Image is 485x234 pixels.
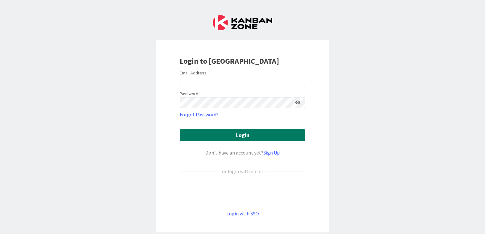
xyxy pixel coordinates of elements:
[180,56,279,66] b: Login to [GEOGRAPHIC_DATA]
[180,129,305,141] button: Login
[263,149,280,156] a: Sign Up
[220,167,265,175] div: or login with email
[180,70,207,76] label: Email Address
[177,185,308,199] iframe: Sign in with Google Button
[213,15,272,30] img: Kanban Zone
[180,111,219,118] a: Forgot Password?
[180,149,305,156] div: Don’t have an account yet?
[226,210,259,217] a: Login with SSO
[180,91,198,97] label: Password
